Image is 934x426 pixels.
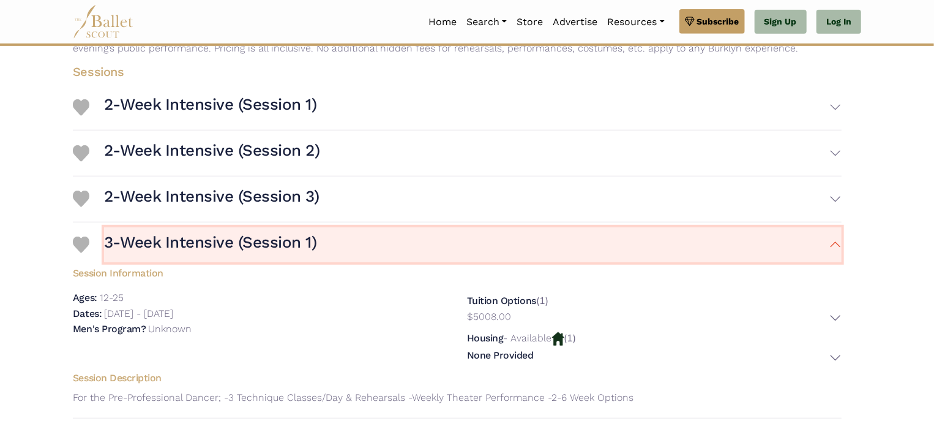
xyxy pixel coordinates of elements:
[685,15,695,28] img: gem.svg
[63,64,851,80] h4: Sessions
[104,181,842,217] button: 2-Week Intensive (Session 3)
[697,15,739,28] span: Subscribe
[63,262,851,280] h5: Session Information
[63,372,851,385] h5: Session Description
[461,9,512,35] a: Search
[467,332,504,344] h5: Housing
[73,323,146,335] h5: Men's Program?
[104,186,319,207] h3: 2-Week Intensive (Session 3)
[104,89,842,125] button: 2-Week Intensive (Session 1)
[467,349,534,362] h5: None Provided
[504,332,552,344] p: - Available
[467,349,842,367] button: None Provided
[73,308,102,319] h5: Dates:
[104,94,317,115] h3: 2-Week Intensive (Session 1)
[73,191,89,207] img: Heart
[104,227,842,263] button: 3-Week Intensive (Session 1)
[467,309,511,325] p: $5008.00
[816,10,861,34] a: Log In
[679,9,745,34] a: Subscribe
[73,237,89,253] img: Heart
[467,293,842,327] div: (1)
[73,292,97,303] h5: Ages:
[552,332,564,346] img: Housing Available
[104,232,317,253] h3: 3-Week Intensive (Session 1)
[104,308,173,319] p: [DATE] - [DATE]
[424,9,461,35] a: Home
[148,323,192,335] p: Unknown
[512,9,548,35] a: Store
[104,135,842,171] button: 2-Week Intensive (Session 2)
[73,145,89,162] img: Heart
[467,309,842,328] button: $5008.00
[548,9,602,35] a: Advertise
[104,140,320,161] h3: 2-Week Intensive (Session 2)
[63,390,851,406] p: For the Pre-Professional Dancer; -3 Technique Classes/Day & Rehearsals -Weekly Theater Performanc...
[755,10,807,34] a: Sign Up
[73,99,89,116] img: Heart
[467,330,842,367] div: (1)
[100,292,124,303] p: 12-25
[467,295,536,306] h5: Tuition Options
[602,9,669,35] a: Resources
